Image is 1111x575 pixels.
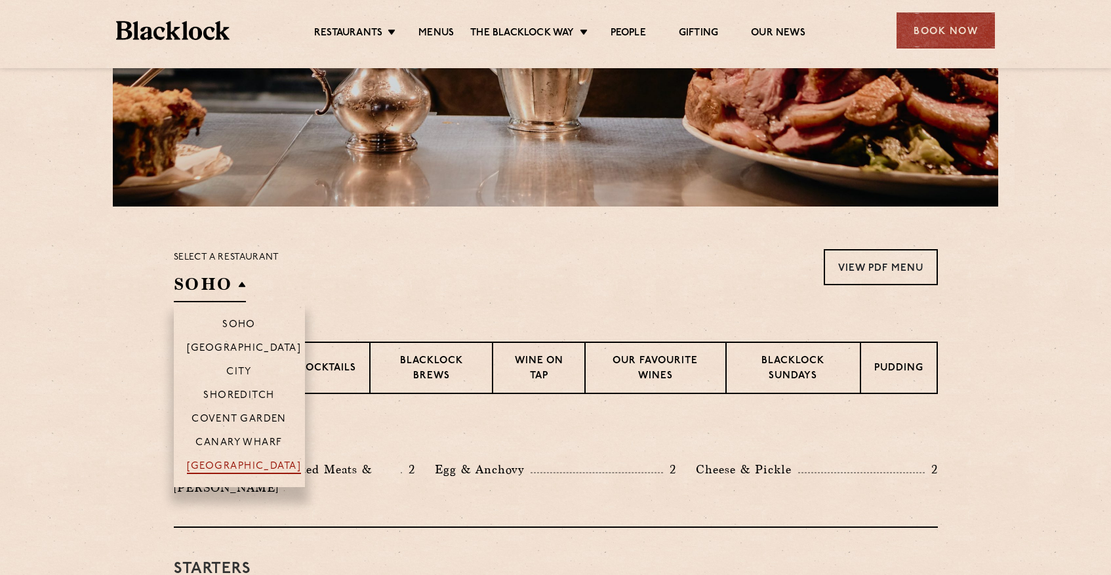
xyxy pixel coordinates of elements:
p: Cheese & Pickle [696,460,798,479]
a: Our News [751,27,805,41]
p: 2 [925,461,938,478]
p: Soho [222,319,256,332]
p: Wine on Tap [506,354,571,385]
p: Pudding [874,361,923,378]
div: Book Now [897,12,995,49]
p: [GEOGRAPHIC_DATA] [187,343,302,356]
a: Menus [418,27,454,41]
p: 2 [402,461,415,478]
a: People [611,27,646,41]
a: Gifting [679,27,718,41]
p: Canary Wharf [195,437,282,450]
h3: Pre Chop Bites [174,427,938,444]
p: Blacklock Sundays [740,354,846,385]
p: Cocktails [298,361,356,378]
img: BL_Textured_Logo-footer-cropped.svg [116,21,230,40]
p: 2 [663,461,676,478]
p: City [226,367,252,380]
a: Restaurants [314,27,382,41]
p: Shoreditch [203,390,275,403]
p: Blacklock Brews [384,354,479,385]
p: Our favourite wines [599,354,712,385]
h2: SOHO [174,273,246,302]
a: The Blacklock Way [470,27,574,41]
p: [GEOGRAPHIC_DATA] [187,461,302,474]
p: Egg & Anchovy [435,460,531,479]
p: Select a restaurant [174,249,279,266]
p: Covent Garden [192,414,287,427]
a: View PDF Menu [824,249,938,285]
